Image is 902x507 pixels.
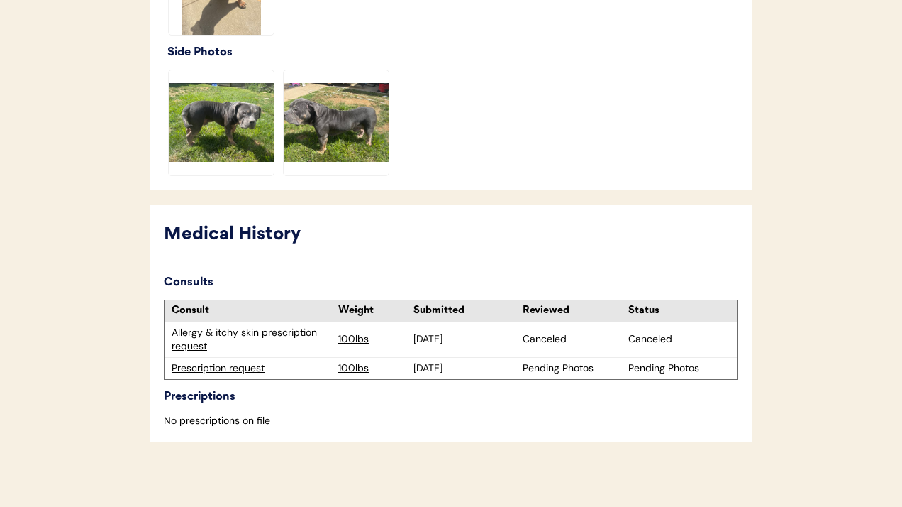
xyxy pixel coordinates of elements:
[628,304,730,318] div: Status
[164,222,738,249] div: Medical History
[523,332,625,347] div: Canceled
[284,70,389,175] img: image.jpg
[413,332,516,347] div: [DATE]
[172,304,331,318] div: Consult
[164,387,738,407] div: Prescriptions
[167,43,738,62] div: Side Photos
[413,361,516,376] div: [DATE]
[169,70,274,175] img: image.jpg
[628,332,730,347] div: Canceled
[338,332,410,347] div: 100lbs
[338,304,410,318] div: Weight
[523,304,625,318] div: Reviewed
[172,326,331,354] div: Allergy & itchy skin prescription request
[172,361,331,376] div: Prescription request
[164,273,738,293] div: Consults
[628,361,730,376] div: Pending Photos
[338,361,410,376] div: 100lbs
[164,414,738,428] div: No prescriptions on file
[413,304,516,318] div: Submitted
[523,361,625,376] div: Pending Photos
